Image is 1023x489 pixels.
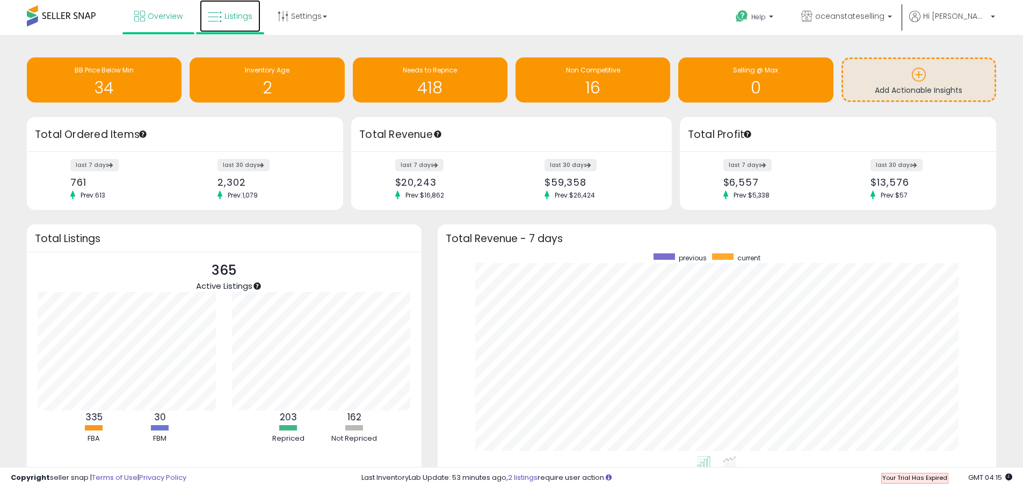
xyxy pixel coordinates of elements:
a: Hi [PERSON_NAME] [909,11,995,35]
div: 761 [70,177,177,188]
span: Overview [148,11,183,21]
div: FBM [128,434,192,444]
strong: Copyright [11,472,50,483]
div: Tooltip anchor [743,129,752,139]
a: Privacy Policy [139,472,186,483]
span: Selling @ Max [733,65,778,75]
span: Prev: 613 [75,191,111,200]
div: Tooltip anchor [252,281,262,291]
div: $13,576 [870,177,977,188]
h1: 34 [32,79,176,97]
span: Listings [224,11,252,21]
i: Click here to read more about un-synced listings. [606,474,612,481]
div: FBA [62,434,126,444]
span: Active Listings [196,280,252,291]
a: Help [727,2,784,35]
span: Add Actionable Insights [875,85,962,96]
label: last 7 days [395,159,444,171]
h3: Total Revenue [359,127,664,142]
h3: Total Revenue - 7 days [446,235,988,243]
b: 30 [154,411,166,424]
label: last 7 days [723,159,772,171]
b: 335 [85,411,103,424]
span: Prev: 1,079 [222,191,263,200]
div: Repriced [256,434,321,444]
a: Inventory Age 2 [190,57,344,103]
b: 162 [347,411,361,424]
p: 365 [196,260,252,281]
label: last 30 days [217,159,270,171]
div: Tooltip anchor [433,129,442,139]
div: $59,358 [545,177,653,188]
div: Not Repriced [322,434,387,444]
div: seller snap | | [11,473,186,483]
h1: 16 [521,79,665,97]
h1: 2 [195,79,339,97]
a: Selling @ Max 0 [678,57,833,103]
a: Add Actionable Insights [843,59,995,100]
span: previous [679,253,707,262]
span: Inventory Age [245,65,289,75]
a: Non Competitive 16 [516,57,670,103]
h3: Total Profit [688,127,988,142]
span: Prev: $5,338 [728,191,775,200]
div: $20,243 [395,177,504,188]
span: Non Competitive [566,65,620,75]
span: oceanstateselling [815,11,884,21]
span: Prev: $26,424 [549,191,600,200]
b: 203 [280,411,297,424]
span: Needs to Reprice [403,65,457,75]
label: last 7 days [70,159,119,171]
a: 2 listings [508,472,538,483]
label: last 30 days [545,159,597,171]
div: $6,557 [723,177,830,188]
h3: Total Ordered Items [35,127,335,142]
a: Needs to Reprice 418 [353,57,507,103]
div: Tooltip anchor [138,129,148,139]
div: Last InventoryLab Update: 53 minutes ago, require user action. [361,473,1012,483]
label: last 30 days [870,159,923,171]
i: Get Help [735,10,749,23]
span: Your Trial Has Expired [882,473,947,482]
span: Help [751,12,766,21]
span: Hi [PERSON_NAME] [923,11,988,21]
h3: Total Listings [35,235,413,243]
div: 2,302 [217,177,324,188]
span: Prev: $57 [875,191,913,200]
span: 2025-08-11 04:15 GMT [968,472,1012,483]
h1: 0 [684,79,828,97]
a: BB Price Below Min 34 [27,57,182,103]
a: Terms of Use [92,472,137,483]
span: Prev: $16,862 [400,191,449,200]
span: current [737,253,760,262]
h1: 418 [358,79,502,97]
span: BB Price Below Min [75,65,134,75]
